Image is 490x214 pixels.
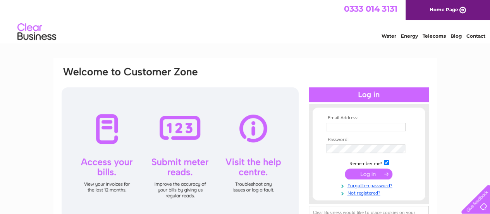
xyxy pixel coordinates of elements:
[382,33,396,39] a: Water
[324,137,414,143] th: Password:
[324,159,414,167] td: Remember me?
[466,33,485,39] a: Contact
[344,4,397,14] a: 0333 014 3131
[401,33,418,39] a: Energy
[324,115,414,121] th: Email Address:
[326,181,414,189] a: Forgotten password?
[423,33,446,39] a: Telecoms
[62,4,428,38] div: Clear Business is a trading name of Verastar Limited (registered in [GEOGRAPHIC_DATA] No. 3667643...
[326,189,414,196] a: Not registered?
[17,20,57,44] img: logo.png
[345,169,392,179] input: Submit
[450,33,462,39] a: Blog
